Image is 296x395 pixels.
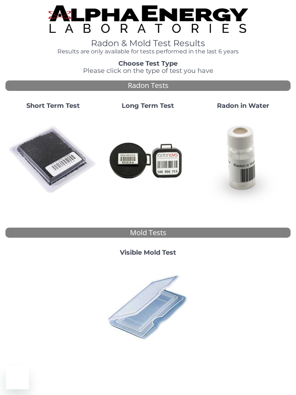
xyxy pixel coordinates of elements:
img: PI42764010.jpg [103,262,192,351]
iframe: Button to launch messaging window [6,366,29,389]
strong: Short Term Test [26,102,80,110]
h4: Results are only available for tests performed in the last 6 years [48,48,248,55]
strong: Visible Mold Test [120,249,176,256]
img: Radtrak2vsRadtrak3.jpg [103,115,192,204]
span: Please click on the type of test you have [83,67,213,75]
h1: Radon & Mold Test Results [48,39,248,48]
div: Mold Tests [5,228,291,238]
div: Radon Tests [5,80,291,91]
img: TightCrop.jpg [48,5,248,33]
img: ShortTerm.jpg [8,115,97,204]
img: RadoninWater.jpg [199,115,288,204]
strong: Choose Test Type [118,60,178,67]
strong: Radon in Water [217,102,269,110]
strong: Long Term Test [122,102,174,110]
